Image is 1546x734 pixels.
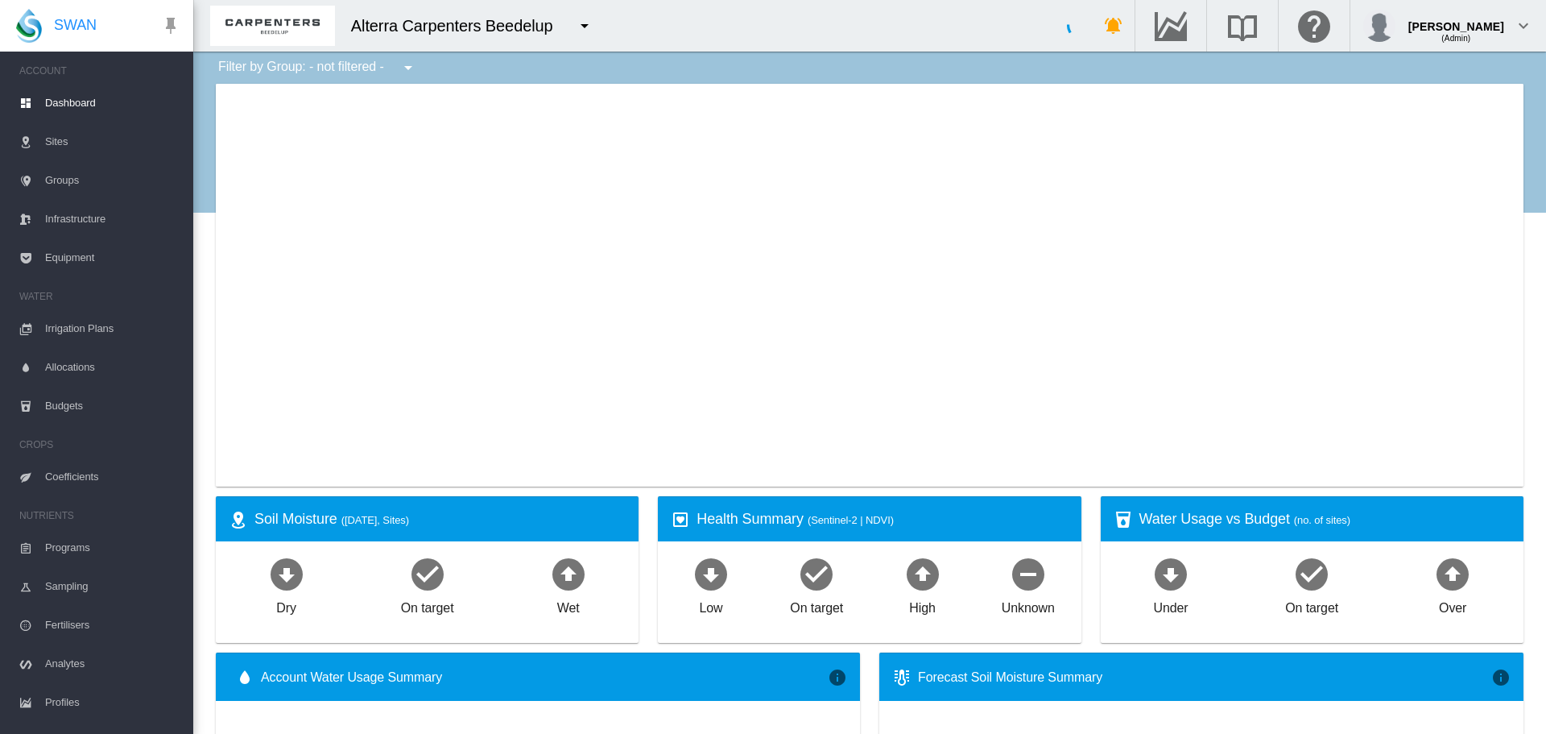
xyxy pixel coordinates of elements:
md-icon: icon-checkbox-marked-circle [408,554,447,593]
button: icon-menu-down [568,10,601,42]
div: Alterra Carpenters Beedelup [351,15,568,37]
md-icon: icon-water [235,668,254,687]
md-icon: icon-chevron-down [1514,16,1533,35]
md-icon: icon-minus-circle [1009,554,1048,593]
span: ACCOUNT [19,58,180,84]
span: Dashboard [45,84,180,122]
md-icon: icon-thermometer-lines [892,668,911,687]
md-icon: icon-arrow-up-bold-circle [903,554,942,593]
span: SWAN [54,15,97,35]
div: On target [401,593,454,617]
md-icon: Go to the Data Hub [1151,16,1190,35]
md-icon: icon-menu-down [575,16,594,35]
md-icon: icon-arrow-up-bold-circle [1433,554,1472,593]
span: CROPS [19,432,180,458]
span: Coefficients [45,458,180,496]
img: profile.jpg [1363,10,1395,42]
md-icon: icon-map-marker-radius [229,510,248,529]
md-icon: Search the knowledge base [1223,16,1262,35]
img: SWAN-Landscape-Logo-Colour-drop.png [16,9,42,43]
span: Account Water Usage Summary [261,669,828,686]
div: Water Usage vs Budget [1139,509,1511,529]
div: Wet [557,593,580,617]
span: Budgets [45,387,180,425]
div: Over [1439,593,1466,617]
span: (Admin) [1441,34,1470,43]
md-icon: icon-arrow-down-bold-circle [267,554,306,593]
md-icon: icon-pin [161,16,180,35]
button: icon-bell-ring [1097,10,1130,42]
md-icon: icon-bell-ring [1104,16,1123,35]
div: On target [790,593,843,617]
span: Fertilisers [45,606,180,645]
div: Filter by Group: - not filtered - [206,52,429,84]
div: Dry [276,593,296,617]
span: Allocations [45,348,180,387]
span: Irrigation Plans [45,309,180,348]
button: icon-menu-down [392,52,424,84]
md-icon: icon-information [828,668,847,687]
md-icon: Click here for help [1295,16,1333,35]
md-icon: icon-menu-down [399,58,418,77]
md-icon: icon-arrow-down-bold-circle [692,554,730,593]
span: Profiles [45,683,180,722]
div: On target [1285,593,1338,617]
md-icon: icon-checkbox-marked-circle [1292,554,1331,593]
span: Sites [45,122,180,161]
md-icon: icon-cup-water [1114,510,1133,529]
div: Low [699,593,722,617]
span: (no. of sites) [1294,514,1350,526]
div: Under [1154,593,1188,617]
div: Forecast Soil Moisture Summary [918,669,1491,686]
div: Soil Moisture [254,509,626,529]
img: 2Q== [210,6,335,46]
span: Infrastructure [45,200,180,238]
span: ([DATE], Sites) [341,514,409,526]
md-icon: icon-information [1491,668,1511,687]
span: WATER [19,284,180,309]
md-icon: icon-checkbox-marked-circle [797,554,836,593]
span: NUTRIENTS [19,503,180,529]
md-icon: icon-arrow-up-bold-circle [549,554,588,593]
div: [PERSON_NAME] [1408,12,1504,28]
span: Sampling [45,567,180,606]
md-icon: icon-arrow-down-bold-circle [1151,554,1190,593]
div: Health Summary [697,509,1068,529]
span: Equipment [45,238,180,277]
span: Groups [45,161,180,200]
span: Analytes [45,645,180,683]
span: (Sentinel-2 | NDVI) [808,514,894,526]
div: High [909,593,936,617]
md-icon: icon-heart-box-outline [671,510,690,529]
div: Unknown [1002,593,1055,617]
span: Programs [45,529,180,567]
